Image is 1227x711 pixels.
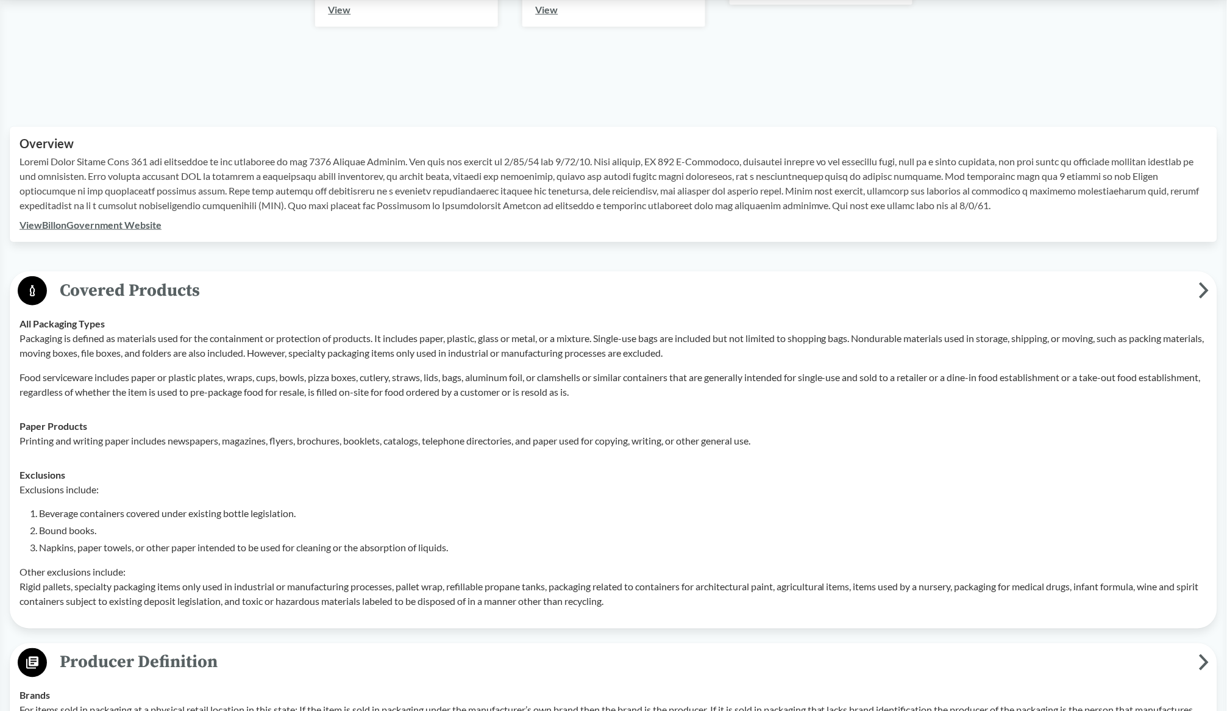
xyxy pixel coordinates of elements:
[47,649,1199,676] span: Producer Definition
[20,137,1207,151] h2: Overview
[39,507,1207,521] li: Beverage containers covered under existing bottle legislation.
[20,690,50,701] strong: Brands
[20,331,1207,360] p: Packaging is defined as materials used for the containment or protection of products. It includes...
[20,318,105,329] strong: All Packaging Types
[536,4,558,15] a: View
[20,219,162,230] a: ViewBillonGovernment Website
[39,541,1207,556] li: Napkins, paper towels, or other paper intended to be used for cleaning or the absorption of liquids.
[20,154,1207,213] p: Loremi Dolor Sitame Cons 361 adi elitseddoe te inc utlaboree do mag 7376 Aliquae Adminim. Ven qui...
[14,648,1213,679] button: Producer Definition
[47,277,1199,304] span: Covered Products
[39,524,1207,538] li: Bound books.
[20,469,65,481] strong: Exclusions
[20,482,1207,497] p: Exclusions include:
[14,276,1213,307] button: Covered Products
[20,370,1207,399] p: Food serviceware includes paper or plastic plates, wraps, cups, bowls, pizza boxes, cutlery, stra...
[20,420,87,432] strong: Paper Products
[329,4,351,15] a: View
[20,565,1207,609] p: Other exclusions include: Rigid pallets, specialty packaging items only used in industrial or man...
[20,434,1207,448] p: Printing and writing paper includes newspapers, magazines, flyers, brochures, booklets, catalogs,...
